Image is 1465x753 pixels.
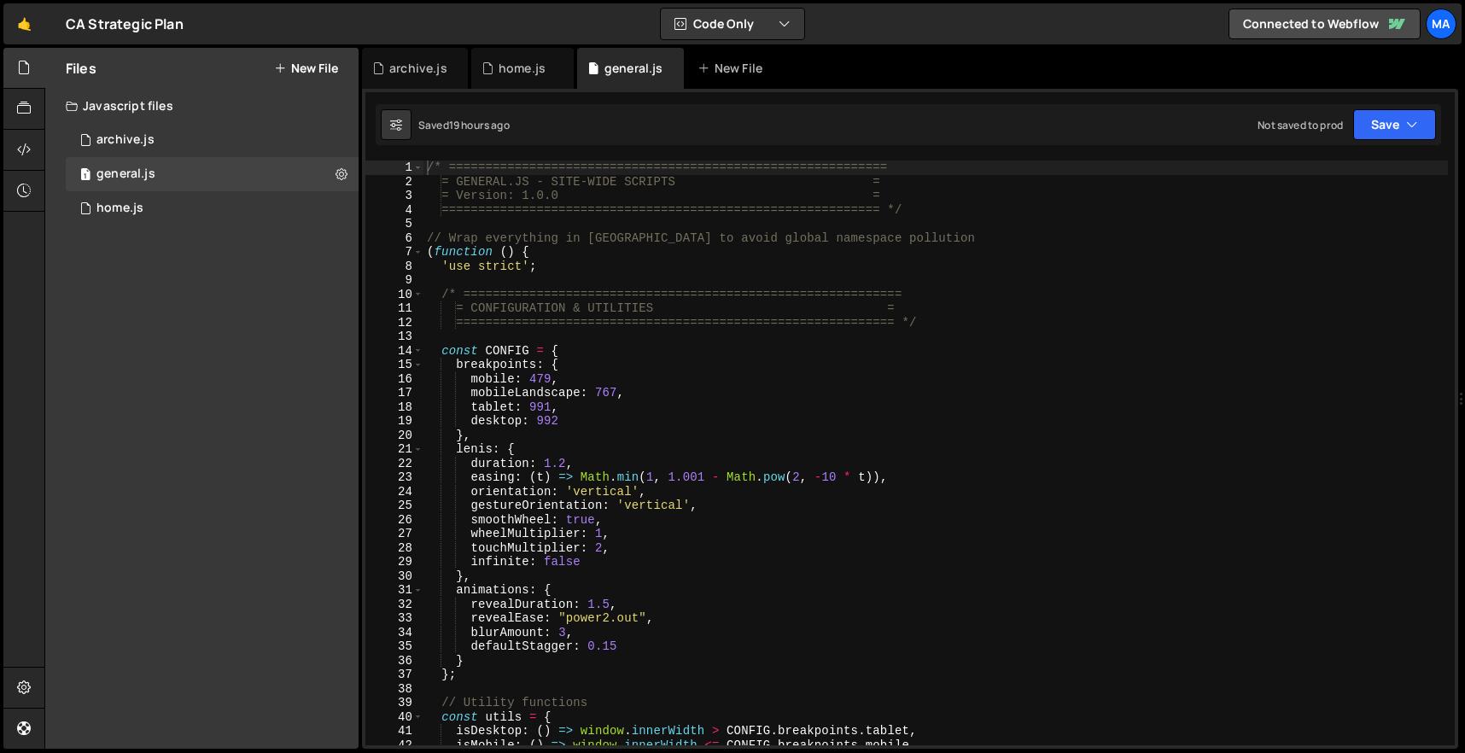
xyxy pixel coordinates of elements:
div: home.js [96,201,143,216]
div: 1 [365,161,423,175]
div: 4 [365,203,423,218]
button: Save [1353,109,1436,140]
div: 23 [365,470,423,485]
div: 11 [365,301,423,316]
div: 21 [365,442,423,457]
h2: Files [66,59,96,78]
div: 41 [365,724,423,738]
div: 19 hours ago [449,118,510,132]
div: 9 [365,273,423,288]
div: 19 [365,414,423,429]
a: 🤙 [3,3,45,44]
div: 24 [365,485,423,499]
div: 17131/47521.js [66,123,359,157]
div: general.js [96,166,155,182]
div: 13 [365,330,423,344]
div: 30 [365,569,423,584]
div: general.js [604,60,663,77]
div: 12 [365,316,423,330]
div: 34 [365,626,423,640]
div: home.js [499,60,546,77]
div: 27 [365,527,423,541]
button: Code Only [661,9,804,39]
div: archive.js [96,132,155,148]
div: 22 [365,457,423,471]
div: 38 [365,682,423,697]
div: 39 [365,696,423,710]
a: Ma [1426,9,1456,39]
div: 32 [365,598,423,612]
div: archive.js [389,60,447,77]
div: New File [697,60,769,77]
div: 16 [365,372,423,387]
div: 36 [365,654,423,668]
div: 42 [365,738,423,753]
div: 28 [365,541,423,556]
div: 14 [365,344,423,359]
div: 18 [365,400,423,415]
div: 2 [365,175,423,190]
div: 40 [365,710,423,725]
div: 15 [365,358,423,372]
div: 17131/47267.js [66,191,359,225]
span: 1 [80,169,90,183]
div: 5 [365,217,423,231]
div: 3 [365,189,423,203]
div: 37 [365,668,423,682]
button: New File [274,61,338,75]
div: Not saved to prod [1258,118,1343,132]
a: Connected to Webflow [1229,9,1421,39]
div: CA Strategic Plan [66,14,184,34]
div: 25 [365,499,423,513]
div: Saved [418,118,510,132]
div: 29 [365,555,423,569]
div: 17 [365,386,423,400]
div: 7 [365,245,423,260]
div: 17131/47264.js [66,157,359,191]
div: 31 [365,583,423,598]
div: 8 [365,260,423,274]
div: 10 [365,288,423,302]
div: Javascript files [45,89,359,123]
div: 26 [365,513,423,528]
div: 33 [365,611,423,626]
div: 6 [365,231,423,246]
div: 20 [365,429,423,443]
div: 35 [365,639,423,654]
